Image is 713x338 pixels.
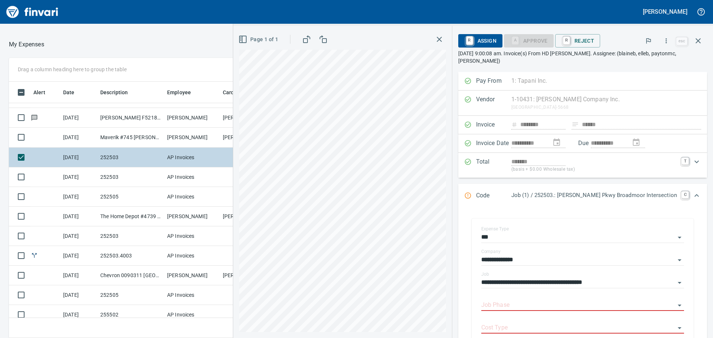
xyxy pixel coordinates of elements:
span: Card Name [223,88,259,97]
a: R [563,36,570,45]
td: AP Invoices [164,167,220,187]
td: AP Invoices [164,305,220,325]
td: [DATE] [60,266,97,285]
td: [PERSON_NAME] [220,207,276,226]
a: esc [676,37,687,45]
p: Drag a column heading here to group the table [18,66,127,73]
a: R [466,36,473,45]
td: [DATE] [60,167,97,187]
span: Close invoice [674,32,707,50]
td: Maverik #745 [PERSON_NAME] ID [97,128,164,147]
span: Split transaction [30,253,38,258]
td: [PERSON_NAME] [164,108,220,128]
td: [PERSON_NAME] F5218 Hermiston OR [97,108,164,128]
td: [DATE] [60,207,97,226]
button: Flag [640,33,657,49]
td: [PERSON_NAME] [164,128,220,147]
td: [DATE] [60,246,97,266]
label: Company [481,249,501,254]
td: Chevron 0090311 [GEOGRAPHIC_DATA] [97,266,164,285]
span: Has messages [30,115,38,120]
p: Code [476,191,511,201]
button: Page 1 of 1 [237,33,281,46]
nav: breadcrumb [9,40,44,49]
td: [PERSON_NAME] [164,207,220,226]
button: RAssign [458,34,502,47]
td: AP Invoices [164,226,220,246]
button: [PERSON_NAME] [641,6,689,17]
p: My Expenses [9,40,44,49]
span: Date [63,88,84,97]
span: Card Name [223,88,250,97]
td: [DATE] [60,285,97,305]
p: Job (1) / 252503.: [PERSON_NAME] Pkwy Broadmoor Intersection [511,191,677,200]
p: Total [476,157,511,173]
td: [DATE] [60,108,97,128]
span: Employee [167,88,191,97]
td: [PERSON_NAME] [164,266,220,285]
td: [PERSON_NAME] [220,266,276,285]
td: [DATE] [60,226,97,246]
td: 252503 [97,167,164,187]
p: (basis + $0.00 Wholesale tax) [511,166,677,173]
td: [PERSON_NAME] [220,128,276,147]
td: 252505 [97,285,164,305]
span: Reject [561,35,594,47]
button: Open [674,232,685,243]
td: 252503 [97,226,164,246]
td: 255502 [97,305,164,325]
td: [DATE] [60,305,97,325]
button: Open [674,278,685,288]
td: AP Invoices [164,285,220,305]
td: The Home Depot #4739 [GEOGRAPHIC_DATA] [GEOGRAPHIC_DATA] [97,207,164,226]
button: Open [674,323,685,333]
span: Alert [33,88,55,97]
a: T [681,157,689,165]
td: AP Invoices [164,187,220,207]
td: [DATE] [60,187,97,207]
td: 252503.4003 [97,246,164,266]
button: Open [674,300,685,311]
button: More [658,33,674,49]
label: Expense Type [481,227,509,231]
div: Expand [458,153,707,178]
span: Description [100,88,128,97]
span: Date [63,88,75,97]
div: Job Phase required [504,37,554,43]
td: [DATE] [60,128,97,147]
p: [DATE] 9:00:08 am. Invoice(s) From HD [PERSON_NAME]. Assignee: (blaineb, elleb, paytonmc, [PERSON... [458,50,707,65]
td: [PERSON_NAME] [220,108,276,128]
td: [DATE] [60,148,97,167]
td: AP Invoices [164,246,220,266]
td: AP Invoices [164,148,220,167]
div: Expand [458,184,707,208]
label: Job [481,272,489,276]
img: Finvari [4,3,60,21]
span: Employee [167,88,201,97]
td: 252503 [97,148,164,167]
button: Open [674,255,685,265]
span: Description [100,88,138,97]
button: RReject [555,34,600,47]
a: C [681,191,689,198]
td: 252505 [97,187,164,207]
h5: [PERSON_NAME] [643,8,687,16]
span: Alert [33,88,45,97]
span: Assign [464,35,497,47]
span: Page 1 of 1 [240,35,278,44]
